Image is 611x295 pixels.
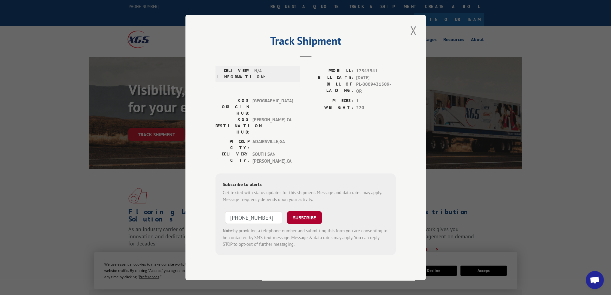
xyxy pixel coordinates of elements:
[223,189,389,203] div: Get texted with status updates for this shipment. Message and data rates may apply. Message frequ...
[223,181,389,189] div: Subscribe to alerts
[356,98,396,104] span: 1
[215,37,396,48] h2: Track Shipment
[252,116,293,135] span: [PERSON_NAME] CA
[215,138,249,151] label: PICKUP CITY:
[223,228,233,233] strong: Note:
[306,104,353,111] label: WEIGHT:
[215,98,249,116] label: XGS ORIGIN HUB:
[215,116,249,135] label: XGS DESTINATION HUB:
[223,227,389,248] div: by providing a telephone number and submitting this form you are consenting to be contacted by SM...
[586,271,604,289] a: Open chat
[252,138,293,151] span: ADAIRSVILLE , GA
[217,68,251,80] label: DELIVERY INFORMATION:
[356,74,396,81] span: [DATE]
[356,81,396,95] span: PL-0009431509-OR
[356,68,396,74] span: 17545941
[306,98,353,104] label: PIECES:
[252,98,293,116] span: [GEOGRAPHIC_DATA]
[306,74,353,81] label: BILL DATE:
[356,104,396,111] span: 220
[306,81,353,95] label: BILL OF LADING:
[287,211,322,224] button: SUBSCRIBE
[215,151,249,164] label: DELIVERY CITY:
[254,68,295,80] span: N/A
[306,68,353,74] label: PROBILL:
[252,151,293,164] span: SOUTH SAN [PERSON_NAME] , CA
[225,211,282,224] input: Phone Number
[408,22,418,39] button: Close modal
